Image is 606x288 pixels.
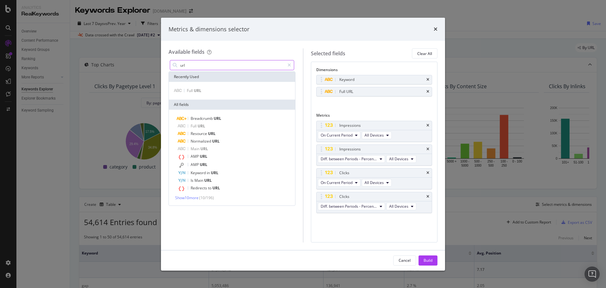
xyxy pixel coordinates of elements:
span: Keyword [191,170,207,175]
button: All Devices [362,179,392,187]
div: Available fields [169,48,205,55]
div: Clear All [417,51,432,56]
div: times [426,78,429,82]
span: AMP [191,154,200,159]
span: Breadcrumb [191,116,214,121]
div: modal [161,18,445,271]
div: Full URL [339,89,353,95]
div: times [426,147,429,151]
span: Full [187,88,194,93]
span: Resource [191,131,208,136]
button: Cancel [393,255,416,266]
span: Diff. between Periods - Percentage [321,156,377,162]
span: ( 10 / 196 ) [199,195,214,200]
span: URL [214,116,221,121]
div: Clicks [339,193,349,200]
span: Main [194,178,204,183]
span: On Current Period [321,180,353,185]
span: URL [194,88,201,93]
span: All Devices [365,132,384,138]
button: All Devices [362,132,392,139]
span: URL [212,185,220,191]
div: Open Intercom Messenger [585,267,600,282]
div: Metrics [316,113,432,120]
span: URL [208,131,216,136]
div: ImpressionstimesDiff. between Periods - PercentageAll Devices [316,144,432,166]
button: All Devices [386,155,416,163]
div: ClickstimesDiff. between Periods - PercentageAll Devices [316,192,432,213]
span: URL [198,123,205,129]
div: Build [424,258,432,263]
div: times [434,25,437,34]
div: times [426,195,429,199]
div: ImpressionstimesOn Current PeriodAll Devices [316,121,432,142]
div: times [426,124,429,127]
span: Show 10 more [175,195,199,200]
span: Redirects [191,185,208,191]
button: Diff. between Periods - Percentage [318,155,385,163]
div: Cancel [399,258,411,263]
span: Is [191,178,194,183]
span: All Devices [389,204,408,209]
span: URL [200,154,207,159]
div: ClickstimesOn Current PeriodAll Devices [316,168,432,189]
div: times [426,90,429,94]
span: URL [200,146,208,151]
div: Keywordtimes [316,75,432,84]
span: On Current Period [321,132,353,138]
span: Main [191,146,200,151]
div: times [426,171,429,175]
div: Impressions [339,122,361,129]
button: Diff. between Periods - Percentage [318,203,385,210]
div: Impressions [339,146,361,152]
button: All Devices [386,203,416,210]
div: Metrics & dimensions selector [169,25,249,34]
div: Full URLtimes [316,87,432,96]
span: Diff. between Periods - Percentage [321,204,377,209]
span: URL [200,162,207,167]
div: Selected fields [311,50,345,57]
span: to [208,185,212,191]
button: Clear All [412,48,437,58]
button: On Current Period [318,179,360,187]
span: Normalized [191,138,212,144]
span: All Devices [365,180,384,185]
span: URL [204,178,212,183]
div: Keyword [339,77,354,83]
div: Clicks [339,170,349,176]
div: Recently Used [169,72,295,82]
span: URL [211,170,218,175]
span: URL [212,138,220,144]
span: AMP [191,162,200,167]
span: All Devices [389,156,408,162]
div: Dimensions [316,67,432,75]
span: in [207,170,211,175]
button: On Current Period [318,132,360,139]
div: All fields [169,100,295,110]
input: Search by field name [180,60,285,70]
span: Full [191,123,198,129]
button: Build [419,255,437,266]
